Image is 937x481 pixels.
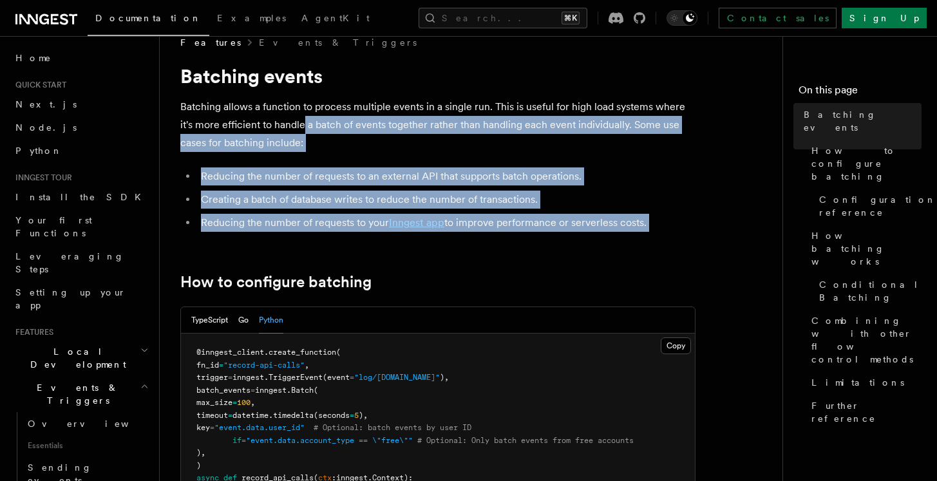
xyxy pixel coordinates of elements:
[10,209,151,245] a: Your first Functions
[811,399,922,425] span: Further reference
[232,373,269,382] span: inngest.
[804,108,922,134] span: Batching events
[350,411,354,420] span: =
[232,398,237,407] span: =
[819,278,922,304] span: Conditional Batching
[259,36,417,49] a: Events & Triggers
[15,251,124,274] span: Leveraging Steps
[811,229,922,268] span: How batching works
[814,188,922,224] a: Configuration reference
[10,245,151,281] a: Leveraging Steps
[799,82,922,103] h4: On this page
[196,398,232,407] span: max_size
[273,411,314,420] span: timedelta
[28,419,160,429] span: Overview
[197,191,696,209] li: Creating a batch of database writes to reduce the number of transactions.
[196,461,201,470] span: )
[255,386,291,395] span: inngest.
[197,167,696,185] li: Reducing the number of requests to an external API that supports batch operations.
[294,4,377,35] a: AgentKit
[10,340,151,376] button: Local Development
[209,4,294,35] a: Examples
[23,435,151,456] span: Essentials
[259,307,283,334] button: Python
[301,13,370,23] span: AgentKit
[264,348,269,357] span: .
[180,98,696,152] p: Batching allows a function to process multiple events in a single run. This is useful for high lo...
[314,411,350,420] span: (seconds
[196,386,251,395] span: batch_events
[799,103,922,139] a: Batching events
[23,412,151,435] a: Overview
[15,192,149,202] span: Install the SDK
[305,361,309,370] span: ,
[15,122,77,133] span: Node.js
[228,411,232,420] span: =
[336,348,341,357] span: (
[10,281,151,317] a: Setting up your app
[15,52,52,64] span: Home
[10,327,53,337] span: Features
[811,314,922,366] span: Combining with other flow control methods
[417,436,634,445] span: # Optional: Only batch events from free accounts
[196,411,228,420] span: timeout
[219,361,223,370] span: =
[806,309,922,371] a: Combining with other flow control methods
[814,273,922,309] a: Conditional Batching
[314,423,471,432] span: # Optional: batch events by user ID
[10,80,66,90] span: Quick start
[10,93,151,116] a: Next.js
[819,193,936,219] span: Configuration reference
[238,307,249,334] button: Go
[842,8,927,28] a: Sign Up
[350,373,354,382] span: =
[269,348,336,357] span: create_function
[10,116,151,139] a: Node.js
[217,13,286,23] span: Examples
[354,373,440,382] span: "log/[DOMAIN_NAME]"
[197,214,696,232] li: Reducing the number of requests to your to improve performance or serverless costs.
[180,64,696,88] h1: Batching events
[251,386,255,395] span: =
[323,373,350,382] span: (event
[719,8,837,28] a: Contact sales
[661,337,691,354] button: Copy
[291,386,314,395] span: Batch
[88,4,209,36] a: Documentation
[389,216,444,229] a: Inngest app
[228,373,232,382] span: =
[15,287,126,310] span: Setting up your app
[196,361,219,370] span: fn_id
[806,394,922,430] a: Further reference
[10,185,151,209] a: Install the SDK
[10,376,151,412] button: Events & Triggers
[811,376,904,389] span: Limitations
[232,411,273,420] span: datetime.
[806,139,922,188] a: How to configure batching
[196,423,210,432] span: key
[251,398,255,407] span: ,
[10,345,140,371] span: Local Development
[214,423,305,432] span: "event.data.user_id"
[354,411,359,420] span: 5
[419,8,587,28] button: Search...⌘K
[562,12,580,24] kbd: ⌘K
[180,36,241,49] span: Features
[180,273,372,291] a: How to configure batching
[210,423,214,432] span: =
[196,448,205,457] span: ),
[811,144,922,183] span: How to configure batching
[15,146,62,156] span: Python
[806,224,922,273] a: How batching works
[232,436,246,445] span: if=
[191,307,228,334] button: TypeScript
[314,386,318,395] span: (
[223,361,305,370] span: "record-api-calls"
[10,173,72,183] span: Inngest tour
[667,10,697,26] button: Toggle dark mode
[196,373,228,382] span: trigger
[359,411,368,420] span: ),
[15,215,92,238] span: Your first Functions
[246,436,413,445] span: "event.data.account_type == \"free\""
[237,398,251,407] span: 100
